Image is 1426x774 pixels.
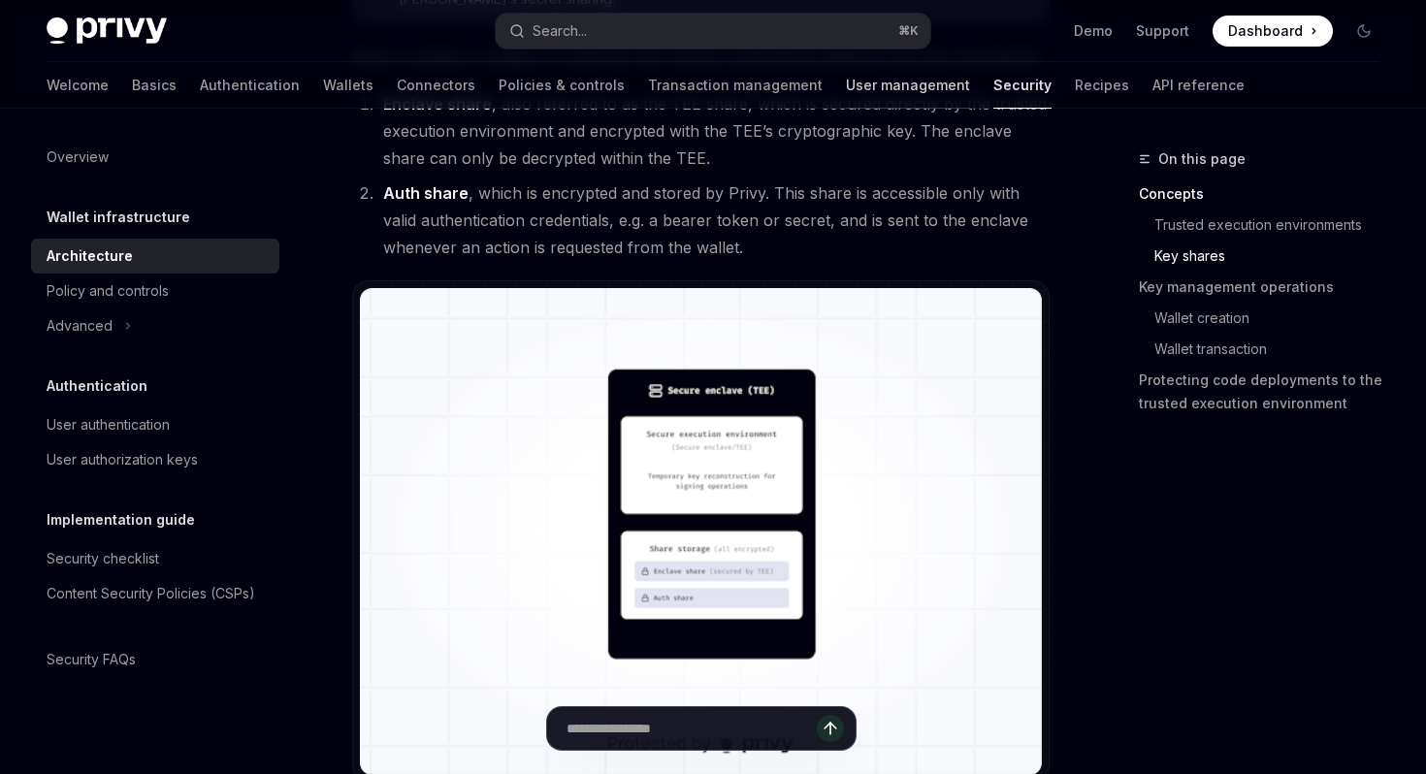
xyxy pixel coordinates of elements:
[47,314,113,338] div: Advanced
[1348,16,1379,47] button: Toggle dark mode
[898,23,919,39] span: ⌘ K
[31,541,279,576] a: Security checklist
[47,374,147,398] h5: Authentication
[31,239,279,274] a: Architecture
[323,62,373,109] a: Wallets
[31,642,279,677] a: Security FAQs
[47,62,109,109] a: Welcome
[47,244,133,268] div: Architecture
[846,62,970,109] a: User management
[1139,241,1395,272] a: Key shares
[1139,303,1395,334] a: Wallet creation
[648,62,823,109] a: Transaction management
[377,90,1050,172] li: , also referred to as the TEE share, which is secured directly by the trusted execution environme...
[47,17,167,45] img: dark logo
[499,62,625,109] a: Policies & controls
[1075,62,1129,109] a: Recipes
[31,140,279,175] a: Overview
[817,715,844,742] button: Send message
[377,179,1050,261] li: , which is encrypted and stored by Privy. This share is accessible only with valid authentication...
[47,508,195,532] h5: Implementation guide
[1139,210,1395,241] a: Trusted execution environments
[1152,62,1245,109] a: API reference
[1213,16,1333,47] a: Dashboard
[1228,21,1303,41] span: Dashboard
[1139,334,1395,365] a: Wallet transaction
[47,547,159,570] div: Security checklist
[567,707,817,750] input: Ask a question...
[1139,178,1395,210] a: Concepts
[383,183,469,203] strong: Auth share
[31,442,279,477] a: User authorization keys
[993,62,1052,109] a: Security
[47,648,136,671] div: Security FAQs
[1139,272,1395,303] a: Key management operations
[31,407,279,442] a: User authentication
[31,308,279,343] button: Advanced
[31,274,279,308] a: Policy and controls
[1158,147,1246,171] span: On this page
[1139,365,1395,419] a: Protecting code deployments to the trusted execution environment
[1074,21,1113,41] a: Demo
[47,413,170,436] div: User authentication
[31,576,279,611] a: Content Security Policies (CSPs)
[47,145,109,169] div: Overview
[496,14,929,48] button: Search...⌘K
[533,19,587,43] div: Search...
[47,206,190,229] h5: Wallet infrastructure
[1136,21,1189,41] a: Support
[47,279,169,303] div: Policy and controls
[200,62,300,109] a: Authentication
[47,448,198,471] div: User authorization keys
[397,62,475,109] a: Connectors
[132,62,177,109] a: Basics
[47,582,255,605] div: Content Security Policies (CSPs)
